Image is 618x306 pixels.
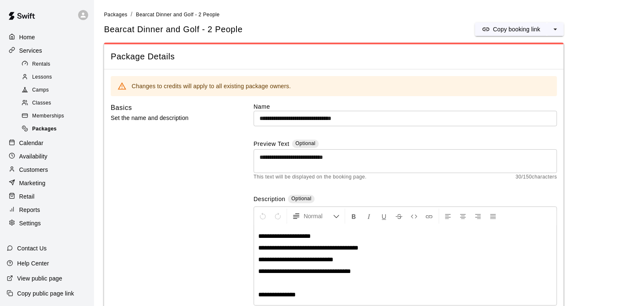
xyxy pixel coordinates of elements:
[20,84,91,96] div: Camps
[20,84,94,97] a: Camps
[32,112,64,120] span: Memberships
[471,209,485,224] button: Right Align
[486,209,500,224] button: Justify Align
[19,206,40,214] p: Reports
[20,123,91,135] div: Packages
[104,11,127,18] a: Packages
[20,123,94,136] a: Packages
[20,97,91,109] div: Classes
[475,23,547,36] button: Copy booking link
[347,209,361,224] button: Format Bold
[32,60,51,69] span: Rentals
[19,219,41,227] p: Settings
[254,140,290,149] label: Preview Text
[20,110,94,123] a: Memberships
[475,23,564,36] div: split button
[441,209,455,224] button: Left Align
[17,274,62,283] p: View public page
[7,137,87,149] a: Calendar
[254,102,557,111] label: Name
[547,23,564,36] button: select merge strategy
[19,192,35,201] p: Retail
[111,113,227,123] p: Set the name and description
[111,51,557,62] span: Package Details
[254,195,285,204] label: Description
[132,79,291,94] div: Changes to credits will apply to all existing package owners.
[19,46,42,55] p: Services
[407,209,421,224] button: Insert Code
[20,71,91,83] div: Lessons
[392,209,406,224] button: Format Strikethrough
[104,12,127,18] span: Packages
[7,190,87,203] a: Retail
[19,33,35,41] p: Home
[20,59,91,70] div: Rentals
[7,163,87,176] a: Customers
[291,196,311,201] span: Optional
[20,58,94,71] a: Rentals
[422,209,436,224] button: Insert Link
[131,10,132,19] li: /
[17,289,74,298] p: Copy public page link
[104,24,243,35] h5: Bearcat Dinner and Golf - 2 People
[20,97,94,110] a: Classes
[289,209,343,224] button: Formatting Options
[19,166,48,174] p: Customers
[271,209,285,224] button: Redo
[19,152,48,161] p: Availability
[295,140,315,146] span: Optional
[254,173,367,181] span: This text will be displayed on the booking page.
[136,12,219,18] span: Bearcat Dinner and Golf - 2 People
[32,73,52,82] span: Lessons
[32,99,51,107] span: Classes
[20,110,91,122] div: Memberships
[7,31,87,43] a: Home
[7,150,87,163] a: Availability
[17,244,47,252] p: Contact Us
[19,139,43,147] p: Calendar
[362,209,376,224] button: Format Italics
[32,125,57,133] span: Packages
[7,217,87,229] a: Settings
[20,71,94,84] a: Lessons
[516,173,557,181] span: 30 / 150 characters
[7,44,87,57] a: Services
[17,259,49,268] p: Help Center
[377,209,391,224] button: Format Underline
[493,25,540,33] p: Copy booking link
[256,209,270,224] button: Undo
[7,177,87,189] a: Marketing
[32,86,49,94] span: Camps
[104,10,608,19] nav: breadcrumb
[456,209,470,224] button: Center Align
[111,102,132,113] h6: Basics
[7,204,87,216] a: Reports
[19,179,46,187] p: Marketing
[304,212,333,220] span: Normal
